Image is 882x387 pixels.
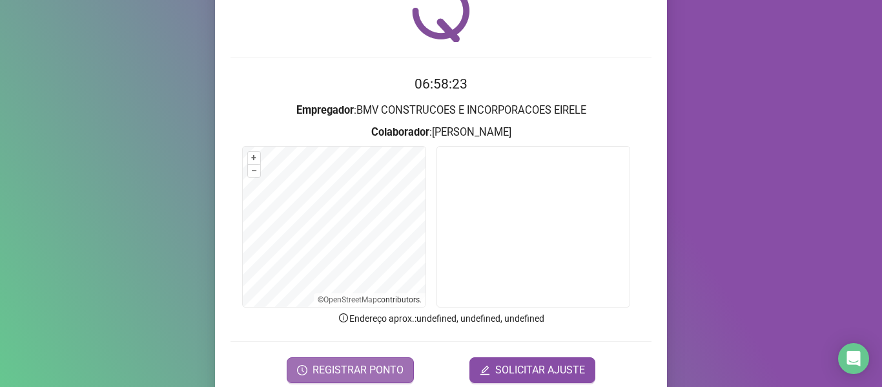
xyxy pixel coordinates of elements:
strong: Colaborador [371,126,429,138]
h3: : [PERSON_NAME] [231,124,651,141]
button: + [248,152,260,164]
button: – [248,165,260,177]
li: © contributors. [318,295,422,304]
span: info-circle [338,312,349,324]
p: Endereço aprox. : undefined, undefined, undefined [231,311,651,326]
span: edit [480,365,490,375]
a: OpenStreetMap [323,295,377,304]
strong: Empregador [296,104,354,116]
button: REGISTRAR PONTO [287,357,414,383]
button: editSOLICITAR AJUSTE [469,357,595,383]
span: REGISTRAR PONTO [313,362,404,378]
span: SOLICITAR AJUSTE [495,362,585,378]
div: Open Intercom Messenger [838,343,869,374]
h3: : BMV CONSTRUCOES E INCORPORACOES EIRELE [231,102,651,119]
time: 06:58:23 [415,76,467,92]
span: clock-circle [297,365,307,375]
